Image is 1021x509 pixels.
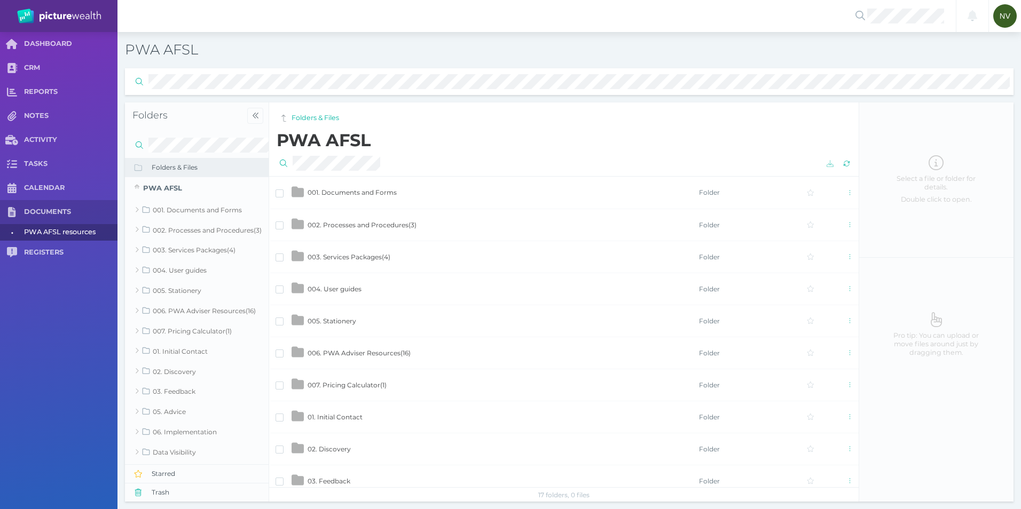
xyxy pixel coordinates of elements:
[538,491,590,499] span: 17 folders, 0 files
[24,224,114,241] span: PWA AFSL resources
[152,470,269,478] span: Starred
[308,445,351,453] span: 02. Discovery
[840,157,853,170] button: Reload the list of files from server
[698,273,779,305] td: Folder
[308,413,363,421] span: 01. Initial Contact
[308,285,362,293] span: 004. User guides
[307,337,698,369] td: 006. PWA Adviser Resources(16)
[308,188,397,196] span: 001. Documents and Forms
[698,305,779,337] td: Folder
[277,112,290,125] button: You are in root folder and can't go up
[698,209,779,241] td: Folder
[125,421,269,442] a: 06. Implementation
[307,465,698,497] td: 03. Feedback
[132,109,242,122] h4: Folders
[152,488,269,497] span: Trash
[308,349,411,357] span: 006. PWA Adviser Resources ( 16 )
[24,63,117,73] span: CRM
[307,305,698,337] td: 005. Stationery
[24,160,117,169] span: TASKS
[823,157,837,170] button: Download selected files
[125,381,269,402] a: 03. Feedback
[24,88,117,97] span: REPORTS
[1000,12,1010,20] span: NV
[24,248,117,257] span: REGISTERS
[292,113,339,123] a: Folders & Files
[307,241,698,273] td: 003. Services Packages(4)
[882,174,990,192] span: Select a file or folder for details.
[125,280,269,300] a: 005. Stationery
[125,41,717,59] h3: PWA AFSL
[698,337,779,369] td: Folder
[307,401,698,433] td: 01. Initial Contact
[307,177,698,209] td: 001. Documents and Forms
[125,240,269,260] a: 003. Services Packages(4)
[993,4,1017,28] div: Nancy Vos
[125,341,269,361] a: 01. Initial Contact
[308,381,387,389] span: 007. Pricing Calculator ( 1 )
[698,241,779,273] td: Folder
[277,130,855,150] h2: PWA AFSL
[125,442,269,462] a: Data Visibility
[24,208,117,217] span: DOCUMENTS
[308,253,390,261] span: 003. Services Packages ( 4 )
[125,483,269,502] button: Trash
[307,273,698,305] td: 004. User guides
[882,331,990,357] span: Pro tip: You can upload or move files around just by dragging them.
[125,462,269,482] a: Education Insights
[125,158,269,177] button: Folders & Files
[125,361,269,381] a: 02. Discovery
[698,465,779,497] td: Folder
[125,200,269,220] a: 001. Documents and Forms
[152,163,269,172] span: Folders & Files
[125,464,269,483] button: Starred
[308,317,356,325] span: 005. Stationery
[24,136,117,145] span: ACTIVITY
[125,220,269,240] a: 002. Processes and Procedures(3)
[24,39,117,49] span: DASHBOARD
[308,477,350,485] span: 03. Feedback
[307,433,698,465] td: 02. Discovery
[24,112,117,121] span: NOTES
[882,195,990,204] span: Double click to open.
[308,221,417,229] span: 002. Processes and Procedures ( 3 )
[698,369,779,401] td: Folder
[125,177,269,200] a: PWA AFSL
[125,401,269,421] a: 05. Advice
[125,260,269,281] a: 004. User guides
[17,9,101,23] img: PW
[698,177,779,209] td: Folder
[24,184,117,193] span: CALENDAR
[698,433,779,465] td: Folder
[307,209,698,241] td: 002. Processes and Procedures(3)
[125,300,269,321] a: 006. PWA Adviser Resources(16)
[307,369,698,401] td: 007. Pricing Calculator(1)
[125,321,269,341] a: 007. Pricing Calculator(1)
[698,401,779,433] td: Folder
